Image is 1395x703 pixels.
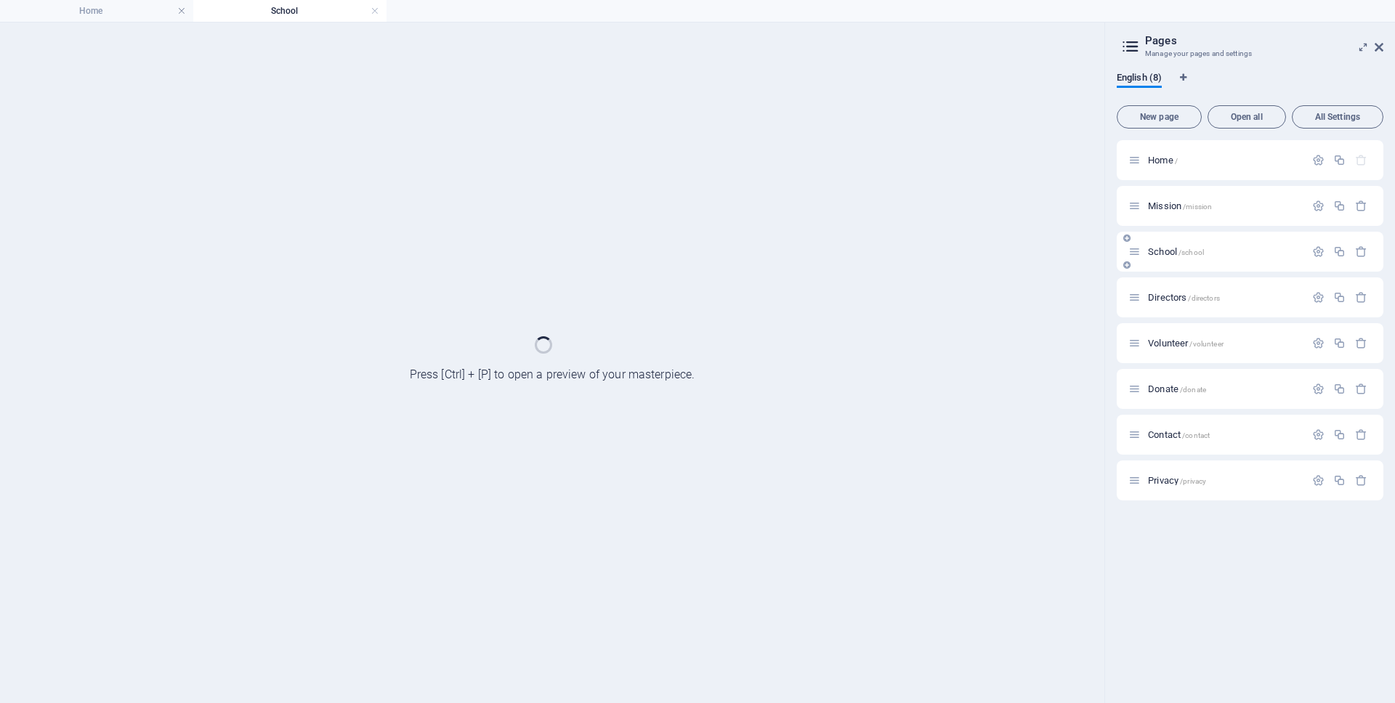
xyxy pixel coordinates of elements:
[1355,245,1367,258] div: Remove
[1144,155,1305,165] div: Home/
[1182,431,1210,439] span: /contact
[1144,476,1305,485] div: Privacy/privacy
[1189,340,1223,348] span: /volunteer
[1292,105,1383,129] button: All Settings
[1145,34,1383,47] h2: Pages
[1333,291,1346,304] div: Duplicate
[1148,475,1206,486] span: Click to open page
[1333,383,1346,395] div: Duplicate
[1148,246,1204,257] span: School
[1144,384,1305,394] div: Donate/donate
[1333,474,1346,487] div: Duplicate
[1144,201,1305,211] div: Mission/mission
[1188,294,1219,302] span: /directors
[1148,383,1206,394] span: Click to open page
[1180,477,1206,485] span: /privacy
[1117,105,1202,129] button: New page
[1180,386,1206,394] span: /donate
[1148,200,1212,211] span: Click to open page
[1148,338,1224,349] span: Click to open page
[1333,337,1346,349] div: Duplicate
[1312,154,1325,166] div: Settings
[1183,203,1212,211] span: /mission
[1144,338,1305,348] div: Volunteer/volunteer
[1355,200,1367,212] div: Remove
[1148,155,1178,166] span: Click to open page
[1117,69,1162,89] span: English (8)
[193,3,387,19] h4: School
[1144,247,1305,256] div: School/school
[1333,200,1346,212] div: Duplicate
[1312,474,1325,487] div: Settings
[1355,474,1367,487] div: Remove
[1312,245,1325,258] div: Settings
[1178,248,1204,256] span: /school
[1312,383,1325,395] div: Settings
[1175,157,1178,165] span: /
[1145,47,1354,60] h3: Manage your pages and settings
[1214,113,1279,121] span: Open all
[1333,154,1346,166] div: Duplicate
[1355,154,1367,166] div: The startpage cannot be deleted
[1355,291,1367,304] div: Remove
[1355,383,1367,395] div: Remove
[1298,113,1377,121] span: All Settings
[1333,428,1346,441] div: Duplicate
[1208,105,1286,129] button: Open all
[1117,72,1383,99] div: Language Tabs
[1123,113,1195,121] span: New page
[1312,337,1325,349] div: Settings
[1312,200,1325,212] div: Settings
[1144,430,1305,439] div: Contact/contact
[1144,293,1305,302] div: Directors/directors
[1148,292,1220,303] span: Click to open page
[1355,428,1367,441] div: Remove
[1148,429,1210,440] span: Click to open page
[1312,428,1325,441] div: Settings
[1333,245,1346,258] div: Duplicate
[1355,337,1367,349] div: Remove
[1312,291,1325,304] div: Settings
